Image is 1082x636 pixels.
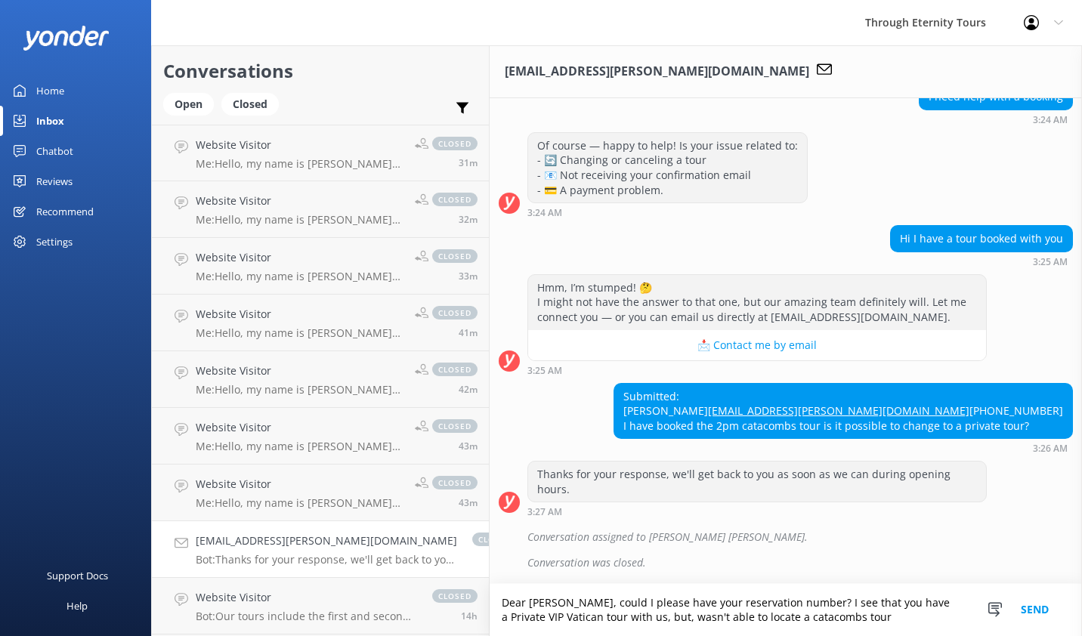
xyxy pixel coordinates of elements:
[196,533,457,549] h4: [EMAIL_ADDRESS][PERSON_NAME][DOMAIN_NAME]
[196,363,403,379] h4: Website Visitor
[432,249,478,263] span: closed
[432,137,478,150] span: closed
[461,610,478,622] span: Sep 05 2025 12:05am (UTC +02:00) Europe/Amsterdam
[196,553,457,567] p: Bot: Thanks for your response, we'll get back to you as soon as we can during opening hours.
[528,330,986,360] button: 📩 Contact me by email
[459,496,478,509] span: Sep 05 2025 01:42pm (UTC +02:00) Europe/Amsterdam
[432,363,478,376] span: closed
[1033,116,1068,125] strong: 3:24 AM
[1033,258,1068,267] strong: 3:25 AM
[459,270,478,282] span: Sep 05 2025 01:52pm (UTC +02:00) Europe/Amsterdam
[432,193,478,206] span: closed
[527,550,1073,576] div: Conversation was closed.
[196,383,403,397] p: Me: Hello, my name is [PERSON_NAME] from Through Eternity Tours. How can I assist you [DATE]?
[527,506,987,517] div: Sep 05 2025 09:27am (UTC +02:00) Europe/Amsterdam
[527,365,987,375] div: Sep 05 2025 09:25am (UTC +02:00) Europe/Amsterdam
[152,295,489,351] a: Website VisitorMe:Hello, my name is [PERSON_NAME] from Through Eternity Tours. How can I assist y...
[36,166,73,196] div: Reviews
[196,306,403,323] h4: Website Visitor
[527,366,562,375] strong: 3:25 AM
[432,419,478,433] span: closed
[614,384,1072,439] div: Submitted: [PERSON_NAME] [PHONE_NUMBER] I have booked the 2pm catacombs tour is it possible to ch...
[36,227,73,257] div: Settings
[163,57,478,85] h2: Conversations
[36,106,64,136] div: Inbox
[66,591,88,621] div: Help
[472,533,518,546] span: closed
[47,560,108,591] div: Support Docs
[614,443,1073,453] div: Sep 05 2025 09:26am (UTC +02:00) Europe/Amsterdam
[152,578,489,634] a: Website VisitorBot:Our tours include the first and second floors of the Colosseum. The [GEOGRAPHI...
[196,249,403,266] h4: Website Visitor
[196,610,417,623] p: Bot: Our tours include the first and second floors of the Colosseum. The [GEOGRAPHIC_DATA] tour a...
[459,156,478,169] span: Sep 05 2025 01:54pm (UTC +02:00) Europe/Amsterdam
[505,62,809,82] h3: [EMAIL_ADDRESS][PERSON_NAME][DOMAIN_NAME]
[528,133,807,202] div: Of course — happy to help! Is your issue related to: - 🔄 Changing or canceling a tour - 📧 Not rec...
[527,207,808,218] div: Sep 05 2025 09:24am (UTC +02:00) Europe/Amsterdam
[221,93,279,116] div: Closed
[152,125,489,181] a: Website VisitorMe:Hello, my name is [PERSON_NAME] from Through Eternity Tours. Thank you for your...
[36,196,94,227] div: Recommend
[23,26,110,51] img: yonder-white-logo.png
[152,465,489,521] a: Website VisitorMe:Hello, my name is [PERSON_NAME] from Through Eternity Tours. How can I assist y...
[152,238,489,295] a: Website VisitorMe:Hello, my name is [PERSON_NAME] from Through Eternity Tours. Thank you for your...
[163,93,214,116] div: Open
[459,213,478,226] span: Sep 05 2025 01:53pm (UTC +02:00) Europe/Amsterdam
[499,550,1073,576] div: 2025-09-05T11:57:57.879
[527,508,562,517] strong: 3:27 AM
[890,256,1073,267] div: Sep 05 2025 09:25am (UTC +02:00) Europe/Amsterdam
[432,306,478,320] span: closed
[528,462,986,502] div: Thanks for your response, we'll get back to you as soon as we can during opening hours.
[196,270,403,283] p: Me: Hello, my name is [PERSON_NAME] from Through Eternity Tours. Thank you for your question. I r...
[196,589,417,606] h4: Website Visitor
[708,403,969,418] a: [EMAIL_ADDRESS][PERSON_NAME][DOMAIN_NAME]
[499,524,1073,550] div: 2025-09-05T11:57:55.723
[196,157,403,171] p: Me: Hello, my name is [PERSON_NAME] from Through Eternity Tours. Thank you for your question. Kin...
[196,476,403,492] h4: Website Visitor
[432,476,478,489] span: closed
[1006,584,1063,636] button: Send
[152,408,489,465] a: Website VisitorMe:Hello, my name is [PERSON_NAME] from Through Eternity Tours. How can I assist y...
[196,213,403,227] p: Me: Hello, my name is [PERSON_NAME] from Through Eternity Tours. How can I assist you [DATE]?
[152,181,489,238] a: Website VisitorMe:Hello, my name is [PERSON_NAME] from Through Eternity Tours. How can I assist y...
[36,76,64,106] div: Home
[432,589,478,603] span: closed
[196,193,403,209] h4: Website Visitor
[196,440,403,453] p: Me: Hello, my name is [PERSON_NAME] from Through Eternity Tours. How can I assist you [DATE]?
[919,114,1073,125] div: Sep 05 2025 09:24am (UTC +02:00) Europe/Amsterdam
[527,524,1073,550] div: Conversation assigned to [PERSON_NAME] [PERSON_NAME].
[196,419,403,436] h4: Website Visitor
[459,326,478,339] span: Sep 05 2025 01:44pm (UTC +02:00) Europe/Amsterdam
[196,326,403,340] p: Me: Hello, my name is [PERSON_NAME] from Through Eternity Tours. How can I assist you [DATE]?
[36,136,73,166] div: Chatbot
[152,521,489,578] a: [EMAIL_ADDRESS][PERSON_NAME][DOMAIN_NAME]Bot:Thanks for your response, we'll get back to you as s...
[459,440,478,452] span: Sep 05 2025 01:42pm (UTC +02:00) Europe/Amsterdam
[528,275,986,330] div: Hmm, I’m stumped! 🤔 I might not have the answer to that one, but our amazing team definitely will...
[221,95,286,112] a: Closed
[196,496,403,510] p: Me: Hello, my name is [PERSON_NAME] from Through Eternity Tours. How can I assist you [DATE]?
[1033,444,1068,453] strong: 3:26 AM
[527,208,562,218] strong: 3:24 AM
[891,226,1072,252] div: Hi I have a tour booked with you
[459,383,478,396] span: Sep 05 2025 01:42pm (UTC +02:00) Europe/Amsterdam
[196,137,403,153] h4: Website Visitor
[152,351,489,408] a: Website VisitorMe:Hello, my name is [PERSON_NAME] from Through Eternity Tours. How can I assist y...
[490,584,1082,636] textarea: Dear [PERSON_NAME], could I please have your reservation number? I see that you have a Private VI...
[163,95,221,112] a: Open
